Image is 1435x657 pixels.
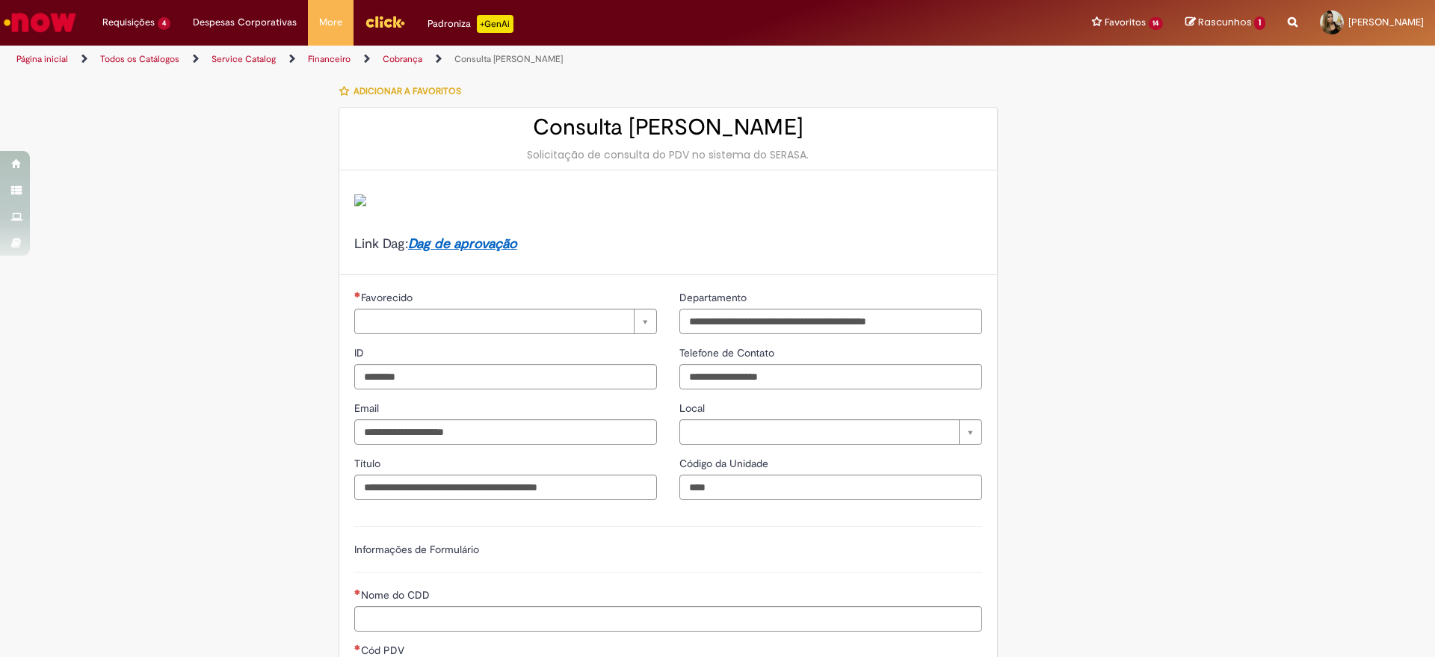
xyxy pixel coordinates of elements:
[354,457,383,470] span: Título
[1254,16,1265,30] span: 1
[477,15,513,33] p: +GenAi
[679,457,771,470] span: Código da Unidade
[354,194,366,206] img: sys_attachment.do
[454,53,563,65] a: Consulta [PERSON_NAME]
[354,543,479,556] label: Informações de Formulário
[1348,16,1424,28] span: [PERSON_NAME]
[1105,15,1146,30] span: Favoritos
[354,589,361,595] span: Necessários
[408,235,517,253] a: Dag de aprovação
[100,53,179,65] a: Todos os Catálogos
[354,115,982,140] h2: Consulta [PERSON_NAME]
[679,419,982,445] a: Limpar campo Local
[158,17,170,30] span: 4
[361,291,416,304] span: Necessários - Favorecido
[1198,15,1252,29] span: Rascunhos
[354,346,367,360] span: ID
[361,644,407,657] span: Cód PDV
[354,644,361,650] span: Necessários
[16,53,68,65] a: Página inicial
[354,292,361,297] span: Necessários
[679,346,777,360] span: Telefone de Contato
[679,364,982,389] input: Telefone de Contato
[1185,16,1265,30] a: Rascunhos
[308,53,351,65] a: Financeiro
[1149,17,1164,30] span: 14
[354,419,657,445] input: Email
[354,475,657,500] input: Título
[319,15,342,30] span: More
[354,606,982,632] input: Nome do CDD
[354,401,382,415] span: Email
[102,15,155,30] span: Requisições
[679,309,982,334] input: Departamento
[383,53,422,65] a: Cobrança
[339,75,469,107] button: Adicionar a Favoritos
[679,475,982,500] input: Código da Unidade
[365,10,405,33] img: click_logo_yellow_360x200.png
[354,309,657,334] a: Limpar campo Favorecido
[354,237,982,252] h4: Link Dag:
[212,53,276,65] a: Service Catalog
[193,15,297,30] span: Despesas Corporativas
[11,46,945,73] ul: Trilhas de página
[354,364,657,389] input: ID
[428,15,513,33] div: Padroniza
[354,85,461,97] span: Adicionar a Favoritos
[679,291,750,304] span: Departamento
[354,147,982,162] div: Solicitação de consulta do PDV no sistema do SERASA.
[361,588,433,602] span: Nome do CDD
[679,401,708,415] span: Local
[1,7,78,37] img: ServiceNow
